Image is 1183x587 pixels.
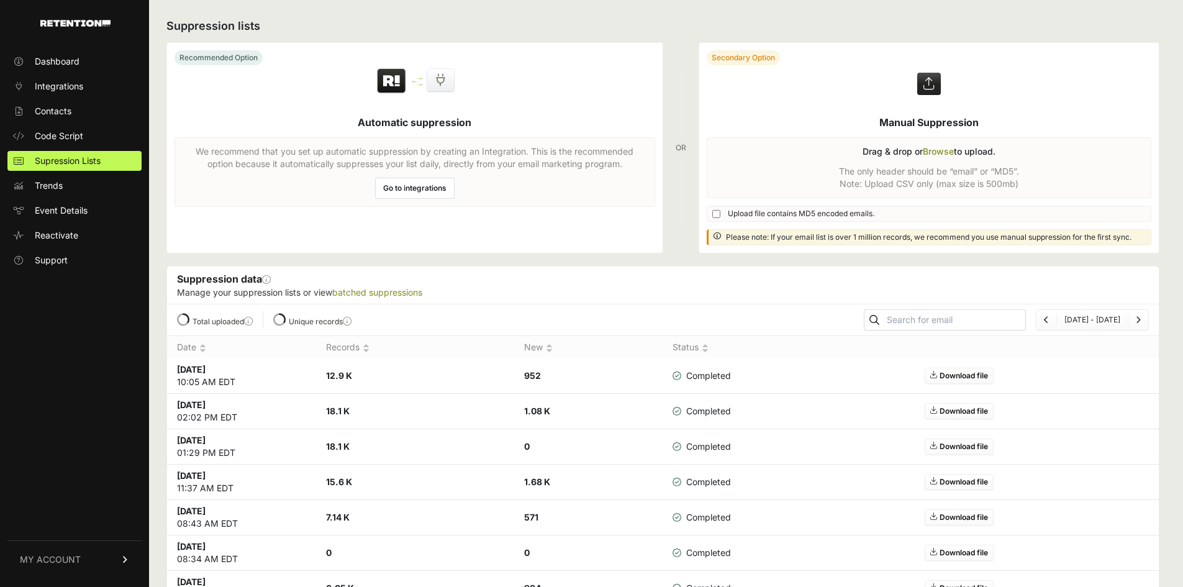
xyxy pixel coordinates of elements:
[177,470,206,481] strong: [DATE]
[673,476,731,488] span: Completed
[35,155,101,167] span: Supression Lists
[524,441,530,452] strong: 0
[673,511,731,524] span: Completed
[1036,309,1149,330] nav: Page navigation
[7,225,142,245] a: Reactivate
[412,78,422,80] img: integration
[925,509,994,526] a: Download file
[35,130,83,142] span: Code Script
[183,145,647,170] p: We recommend that you set up automatic suppression by creating an Integration. This is the recomm...
[177,541,206,552] strong: [DATE]
[7,151,142,171] a: Supression Lists
[316,336,514,359] th: Records
[177,286,1149,299] p: Manage your suppression lists or view
[167,358,316,394] td: 10:05 AM EDT
[289,317,351,326] label: Unique records
[363,344,369,353] img: no_sort-eaf950dc5ab64cae54d48a5578032e96f70b2ecb7d747501f34c8f2db400fb66.gif
[326,547,332,558] strong: 0
[35,180,63,192] span: Trends
[546,344,553,353] img: no_sort-eaf950dc5ab64cae54d48a5578032e96f70b2ecb7d747501f34c8f2db400fb66.gif
[925,368,994,384] a: Download file
[35,105,71,117] span: Contacts
[673,547,731,559] span: Completed
[167,266,1159,304] div: Suppression data
[167,500,316,535] td: 08:43 AM EDT
[326,512,350,522] strong: 7.14 K
[676,42,686,253] div: OR
[7,250,142,270] a: Support
[376,68,407,95] img: Retention
[412,84,422,86] img: integration
[35,55,79,68] span: Dashboard
[925,474,994,490] a: Download file
[514,336,663,359] th: New
[728,209,874,219] span: Upload file contains MD5 encoded emails.
[332,287,422,298] a: batched suppressions
[7,76,142,96] a: Integrations
[177,576,206,587] strong: [DATE]
[167,394,316,429] td: 02:02 PM EDT
[166,17,1159,35] h2: Suppression lists
[167,336,316,359] th: Date
[326,370,352,381] strong: 12.9 K
[673,370,731,382] span: Completed
[177,506,206,516] strong: [DATE]
[35,80,83,93] span: Integrations
[177,364,206,375] strong: [DATE]
[524,370,541,381] strong: 952
[35,229,78,242] span: Reactivate
[199,344,206,353] img: no_sort-eaf950dc5ab64cae54d48a5578032e96f70b2ecb7d747501f34c8f2db400fb66.gif
[358,115,471,130] h5: Automatic suppression
[20,553,81,566] span: MY ACCOUNT
[7,101,142,121] a: Contacts
[524,406,550,416] strong: 1.08 K
[326,441,350,452] strong: 18.1 K
[673,405,731,417] span: Completed
[7,540,142,578] a: MY ACCOUNT
[1056,315,1128,325] li: [DATE] - [DATE]
[1044,315,1049,324] a: Previous
[925,439,994,455] a: Download file
[925,403,994,419] a: Download file
[925,545,994,561] a: Download file
[177,399,206,410] strong: [DATE]
[326,476,352,487] strong: 15.6 K
[193,317,253,326] label: Total uploaded
[326,406,350,416] strong: 18.1 K
[524,476,550,487] strong: 1.68 K
[712,210,720,218] input: Upload file contains MD5 encoded emails.
[1136,315,1141,324] a: Next
[524,512,538,522] strong: 571
[35,254,68,266] span: Support
[175,50,263,65] div: Recommended Option
[673,440,731,453] span: Completed
[40,20,111,27] img: Retention.com
[884,311,1025,329] input: Search for email
[167,465,316,500] td: 11:37 AM EDT
[663,336,762,359] th: Status
[167,429,316,465] td: 01:29 PM EDT
[375,178,455,199] a: Go to integrations
[524,547,530,558] strong: 0
[7,201,142,221] a: Event Details
[7,176,142,196] a: Trends
[702,344,709,353] img: no_sort-eaf950dc5ab64cae54d48a5578032e96f70b2ecb7d747501f34c8f2db400fb66.gif
[7,126,142,146] a: Code Script
[7,52,142,71] a: Dashboard
[412,81,422,83] img: integration
[35,204,88,217] span: Event Details
[167,535,316,571] td: 08:34 AM EDT
[177,435,206,445] strong: [DATE]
